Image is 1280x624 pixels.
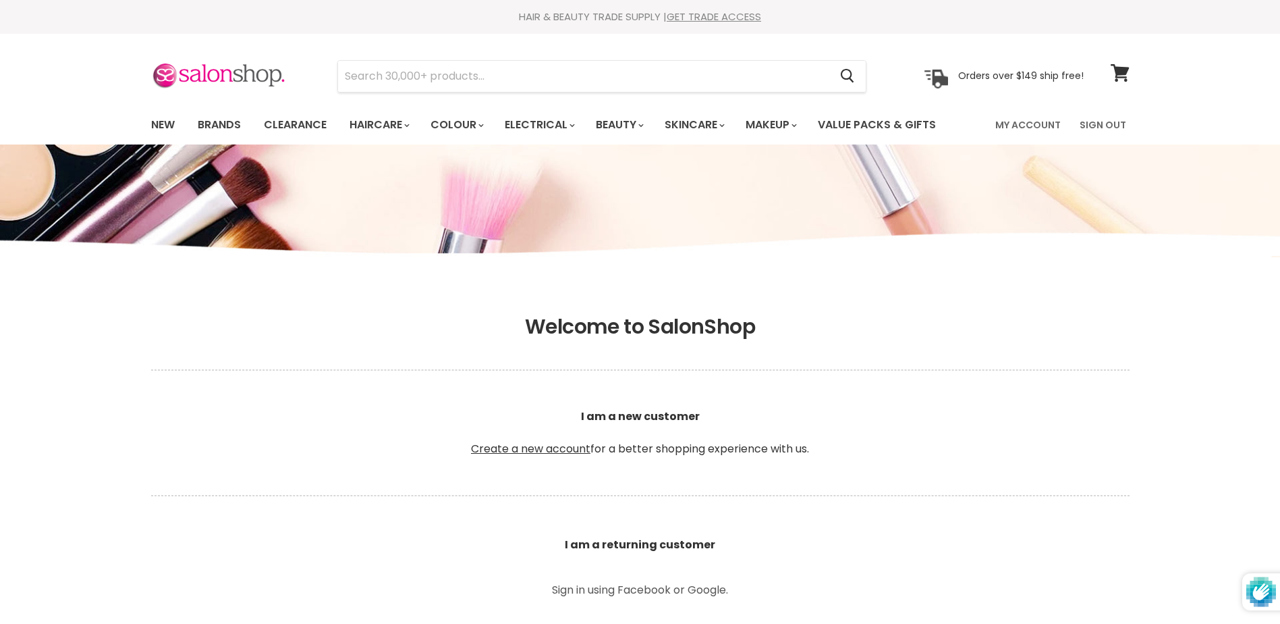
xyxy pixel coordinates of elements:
[141,105,967,145] ul: Main menu
[151,376,1130,490] p: for a better shopping experience with us.
[339,111,418,139] a: Haircare
[471,441,590,457] a: Create a new account
[337,60,866,93] form: Product
[987,111,1069,139] a: My Account
[1072,111,1134,139] a: Sign Out
[586,111,652,139] a: Beauty
[134,105,1146,145] nav: Main
[254,111,337,139] a: Clearance
[141,111,185,139] a: New
[495,111,583,139] a: Electrical
[420,111,492,139] a: Colour
[489,585,792,596] p: Sign in using Facebook or Google.
[655,111,733,139] a: Skincare
[735,111,805,139] a: Makeup
[134,10,1146,24] div: HAIR & BEAUTY TRADE SUPPLY |
[830,61,866,92] button: Search
[808,111,946,139] a: Value Packs & Gifts
[188,111,251,139] a: Brands
[1213,561,1267,610] iframe: Gorgias live chat messenger
[151,315,1130,339] h1: Welcome to SalonShop
[958,70,1084,82] p: Orders over $149 ship free!
[565,537,715,552] b: I am a returning customer
[581,409,700,424] b: I am a new customer
[667,9,761,24] a: GET TRADE ACCESS
[338,61,830,92] input: Search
